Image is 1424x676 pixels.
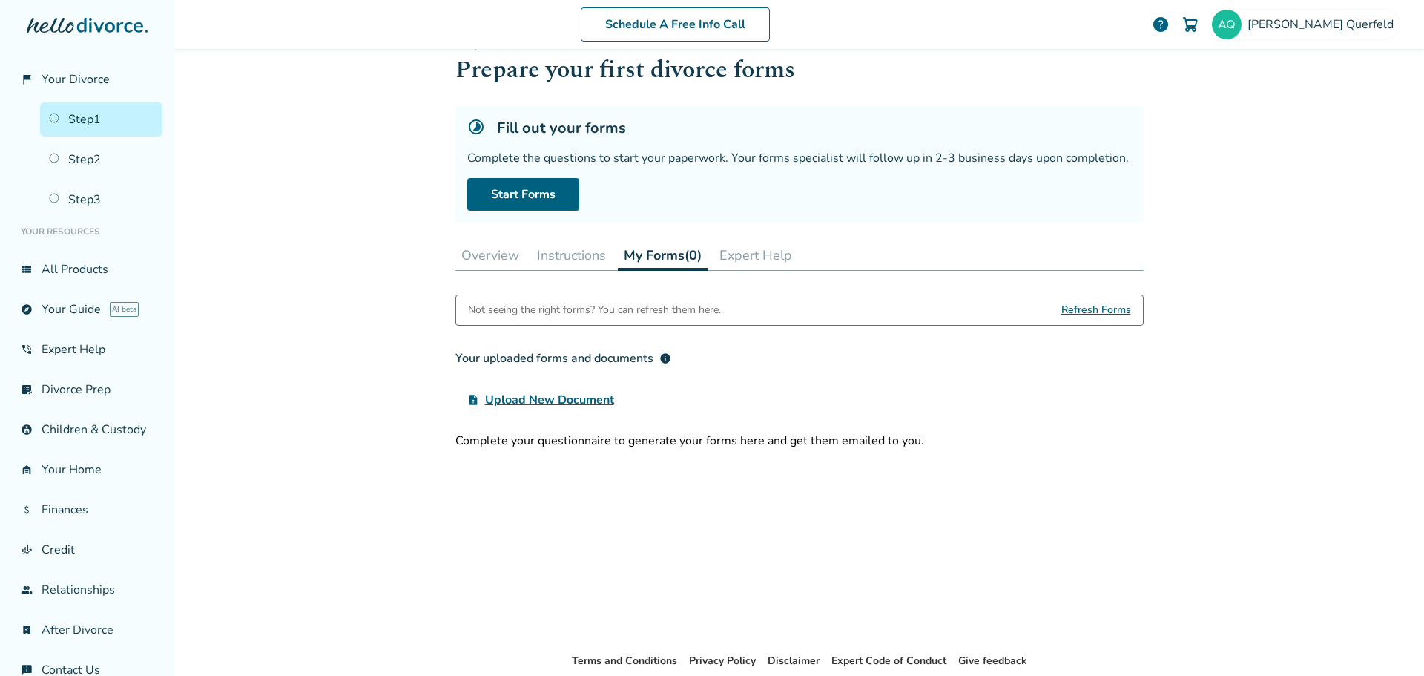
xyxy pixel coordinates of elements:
button: Instructions [531,240,612,270]
a: Step1 [40,102,162,137]
img: aquerfeld@gmail.com [1212,10,1242,39]
button: Overview [455,240,525,270]
button: My Forms(0) [618,240,708,271]
a: finance_modeCredit [12,533,162,567]
span: group [21,584,33,596]
a: account_childChildren & Custody [12,413,162,447]
iframe: Chat Widget [1350,605,1424,676]
a: Expert Code of Conduct [831,654,946,668]
div: Complete your questionnaire to generate your forms here and get them emailed to you. [455,433,1144,449]
a: view_listAll Products [12,252,162,286]
span: explore [21,303,33,315]
h1: Prepare your first divorce forms [455,52,1144,88]
a: phone_in_talkExpert Help [12,332,162,367]
span: chat_info [21,664,33,676]
span: flag_2 [21,73,33,85]
img: Cart [1181,16,1199,33]
a: help [1152,16,1170,33]
a: list_alt_checkDivorce Prep [12,373,162,407]
a: exploreYour GuideAI beta [12,292,162,326]
button: Expert Help [713,240,798,270]
div: Your uploaded forms and documents [455,350,671,367]
span: attach_money [21,504,33,516]
span: info [659,352,671,364]
div: Not seeing the right forms? You can refresh them here. [468,295,721,325]
a: garage_homeYour Home [12,453,162,487]
div: Complete the questions to start your paperwork. Your forms specialist will follow up in 2-3 busin... [467,150,1132,166]
span: upload_file [467,394,479,406]
a: groupRelationships [12,573,162,607]
a: Start Forms [467,178,579,211]
span: finance_mode [21,544,33,556]
a: Privacy Policy [689,654,756,668]
h5: Fill out your forms [497,118,626,138]
a: Schedule A Free Info Call [581,7,770,42]
span: list_alt_check [21,384,33,396]
span: bookmark_check [21,624,33,636]
a: flag_2Your Divorce [12,62,162,96]
li: Disclaimer [768,652,820,670]
span: garage_home [21,464,33,476]
span: Upload New Document [485,391,614,409]
a: Step3 [40,183,162,217]
span: phone_in_talk [21,344,33,355]
span: Refresh Forms [1061,295,1131,325]
span: [PERSON_NAME] Querfeld [1247,16,1400,33]
a: attach_moneyFinances [12,493,162,527]
li: Give feedback [958,652,1027,670]
a: Terms and Conditions [572,654,677,668]
span: Your Divorce [42,71,110,88]
span: account_child [21,424,33,436]
span: view_list [21,263,33,275]
li: Your Resources [12,217,162,246]
span: AI beta [110,302,139,317]
a: bookmark_checkAfter Divorce [12,613,162,647]
a: Step2 [40,142,162,177]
